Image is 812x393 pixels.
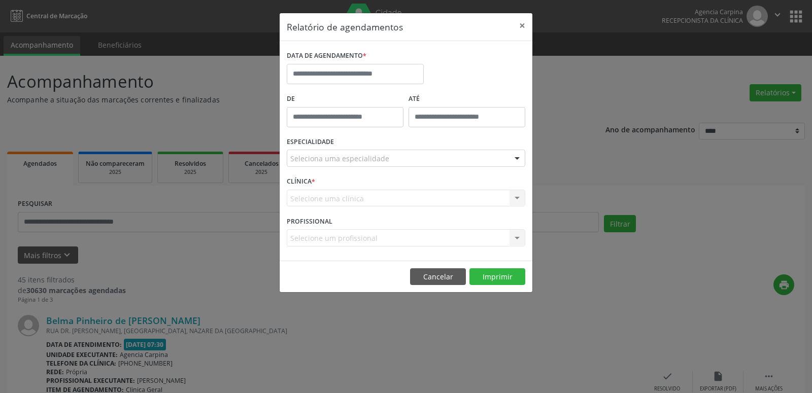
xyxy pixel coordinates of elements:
button: Cancelar [410,268,466,285]
label: De [287,91,403,107]
label: ESPECIALIDADE [287,134,334,150]
button: Imprimir [469,268,525,285]
label: ATÉ [409,91,525,107]
h5: Relatório de agendamentos [287,20,403,33]
label: PROFISSIONAL [287,213,332,229]
button: Close [512,13,532,38]
label: DATA DE AGENDAMENTO [287,48,366,64]
span: Seleciona uma especialidade [290,153,389,164]
label: CLÍNICA [287,174,315,190]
